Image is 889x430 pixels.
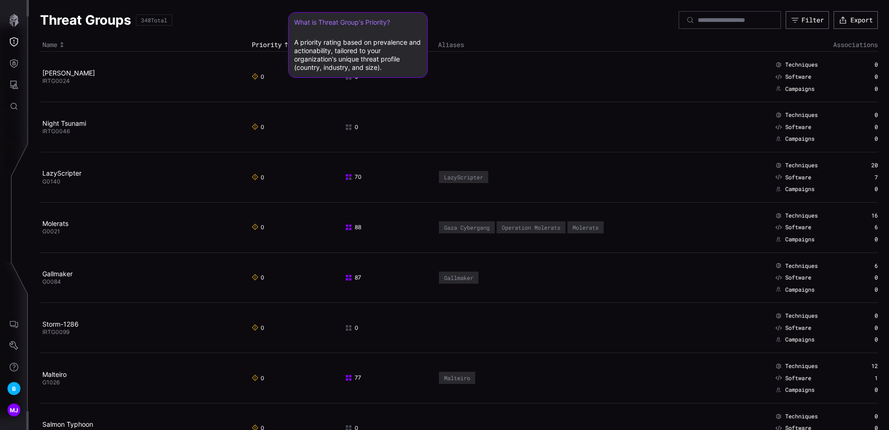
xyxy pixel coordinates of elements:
[715,38,878,52] th: Associations
[42,379,60,386] span: G1026
[252,224,264,231] span: 0
[849,135,878,143] div: 0
[849,262,878,270] div: 6
[345,224,361,231] span: 88
[42,270,73,278] a: Gallmaker
[785,185,815,193] span: Campaigns
[294,18,422,27] div: What is Threat Group's Priority?
[785,174,811,181] span: Software
[42,119,86,127] a: Night Tsunami
[849,236,878,243] div: 0
[849,324,878,332] div: 0
[252,324,264,332] span: 0
[849,413,878,420] div: 0
[786,11,829,29] button: Filter
[42,328,69,335] span: IRTG0099
[252,174,264,181] span: 0
[42,77,70,84] span: IRTG0024
[785,73,811,81] span: Software
[252,375,264,382] span: 0
[42,128,70,135] span: IRTG0046
[345,374,361,382] span: 77
[785,274,811,281] span: Software
[849,286,878,293] div: 0
[785,286,815,293] span: Campaigns
[785,135,815,143] span: Campaigns
[849,336,878,343] div: 0
[849,73,878,81] div: 0
[785,312,818,320] span: Techniques
[849,61,878,68] div: 0
[0,399,27,421] button: MJ
[849,123,878,131] div: 0
[785,123,811,131] span: Software
[444,174,483,180] div: LazyScripter
[572,224,599,231] div: Molerats
[12,384,16,394] span: B
[785,224,811,231] span: Software
[252,123,264,131] span: 0
[345,123,358,131] span: 0
[502,224,560,231] div: Operation Molerats
[444,375,470,381] div: Malteiro
[444,274,473,281] div: Gallmaker
[436,38,715,52] th: Aliases
[0,378,27,399] button: B
[42,278,61,285] span: G0084
[785,212,818,219] span: Techniques
[345,173,362,181] span: 70
[785,262,818,270] span: Techniques
[42,219,68,227] a: Molerats
[252,73,264,81] span: 0
[801,16,824,24] div: Filter
[849,386,878,394] div: 0
[42,69,95,77] a: [PERSON_NAME]
[849,85,878,93] div: 0
[252,41,282,49] span: Priority
[42,370,67,378] a: Malteiro
[849,174,878,181] div: 7
[849,212,878,219] div: 16
[345,324,358,332] span: 0
[849,224,878,231] div: 6
[785,111,818,119] span: Techniques
[10,405,19,415] span: MJ
[294,18,422,72] div: A priority rating based on prevalence and actionability, tailored to your organization's unique t...
[785,413,818,420] span: Techniques
[42,320,79,328] a: Storm-1286
[141,17,167,23] div: 348 Total
[345,274,361,281] span: 87
[252,274,264,281] span: 0
[849,375,878,382] div: 1
[785,336,815,343] span: Campaigns
[42,41,247,49] div: Toggle sort direction
[42,420,93,428] a: Salmon Typhoon
[42,178,61,185] span: G0140
[849,362,878,370] div: 12
[785,236,815,243] span: Campaigns
[785,85,815,93] span: Campaigns
[849,162,878,169] div: 20
[785,162,818,169] span: Techniques
[849,185,878,193] div: 0
[444,224,490,231] div: Gaza Cybergang
[42,169,81,177] a: LazyScripter
[785,324,811,332] span: Software
[785,386,815,394] span: Campaigns
[849,111,878,119] div: 0
[252,41,340,49] div: Toggle sort direction
[785,362,818,370] span: Techniques
[42,228,60,235] span: G0021
[834,11,878,29] button: Export
[785,61,818,68] span: Techniques
[849,274,878,281] div: 0
[785,375,811,382] span: Software
[849,312,878,320] div: 0
[40,12,131,28] h1: Threat Groups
